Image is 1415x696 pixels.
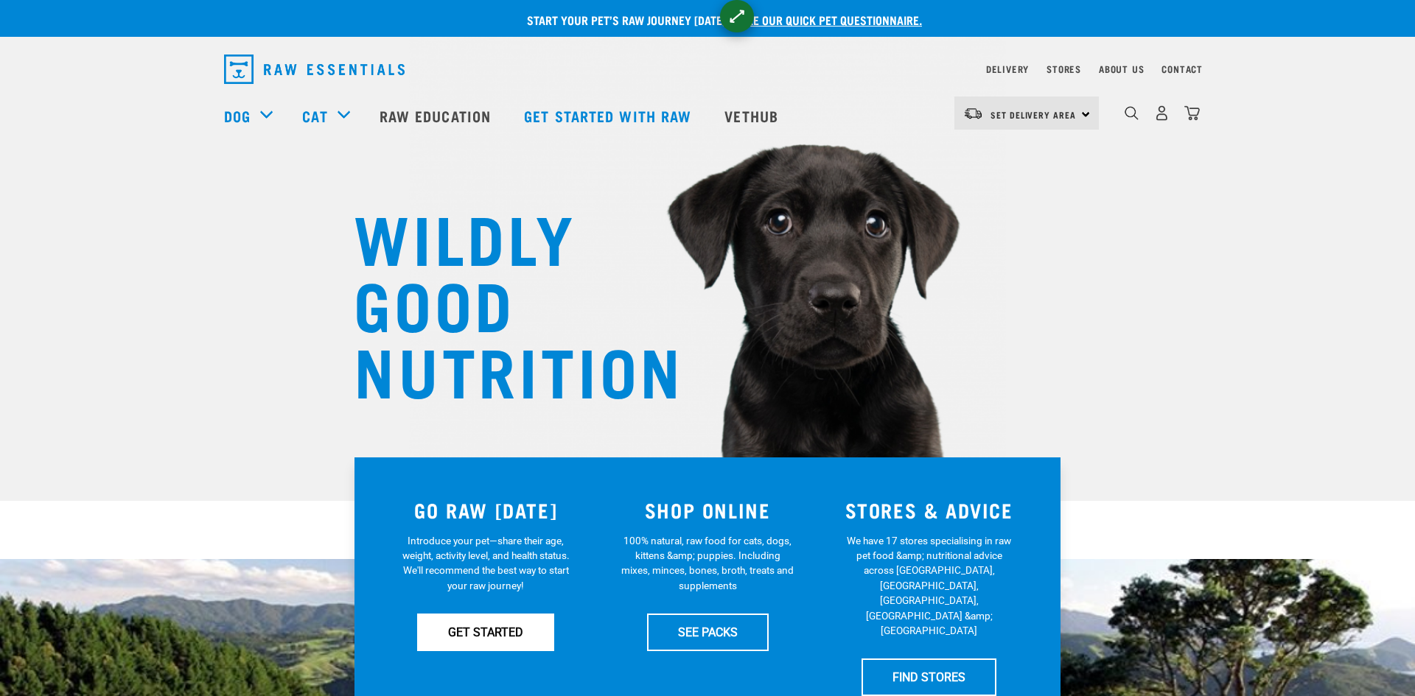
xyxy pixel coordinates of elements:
a: take our quick pet questionnaire. [735,16,922,23]
a: Dog [224,105,251,127]
p: We have 17 stores specialising in raw pet food &amp; nutritional advice across [GEOGRAPHIC_DATA],... [842,533,1016,639]
a: Vethub [710,86,797,145]
img: user.png [1154,105,1170,121]
a: Delivery [986,66,1029,71]
a: Contact [1161,66,1203,71]
img: home-icon-1@2x.png [1125,106,1139,120]
a: Stores [1047,66,1081,71]
div: ⟷ [723,2,750,29]
a: FIND STORES [862,658,996,695]
img: van-moving.png [963,107,983,120]
a: Raw Education [365,86,509,145]
a: SEE PACKS [647,614,769,650]
a: GET STARTED [417,614,554,650]
h3: SHOP ONLINE [606,499,810,521]
a: Get started with Raw [509,86,710,145]
p: Introduce your pet—share their age, weight, activity level, and health status. We'll recommend th... [399,533,573,594]
p: 100% natural, raw food for cats, dogs, kittens &amp; puppies. Including mixes, minces, bones, bro... [621,533,794,594]
h3: STORES & ADVICE [827,499,1031,521]
h3: GO RAW [DATE] [384,499,588,521]
span: Set Delivery Area [990,112,1076,117]
a: Cat [302,105,327,127]
img: home-icon@2x.png [1184,105,1200,121]
nav: dropdown navigation [212,49,1203,90]
img: Raw Essentials Logo [224,55,405,84]
a: About Us [1099,66,1144,71]
h1: WILDLY GOOD NUTRITION [354,203,649,401]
